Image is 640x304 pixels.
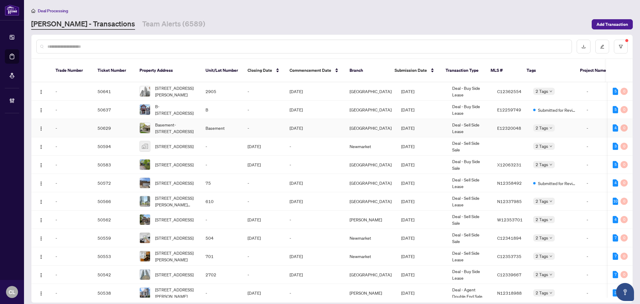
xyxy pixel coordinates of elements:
[243,174,285,192] td: -
[201,137,243,156] td: -
[582,284,618,302] td: -
[345,82,396,101] td: [GEOGRAPHIC_DATA]
[93,266,135,284] td: 50542
[345,211,396,229] td: [PERSON_NAME]
[39,163,44,168] img: Logo
[142,19,205,30] a: Team Alerts (6589)
[93,192,135,211] td: 50566
[155,216,194,223] span: [STREET_ADDRESS]
[155,143,194,150] span: [STREET_ADDRESS]
[447,211,492,229] td: Deal - Sell Side Sale
[285,247,345,266] td: [DATE]
[201,174,243,192] td: 75
[396,229,447,247] td: [DATE]
[396,174,447,192] td: [DATE]
[536,124,548,131] span: 2 Tags
[592,19,633,29] button: Add Transaction
[538,180,577,187] span: Submitted for Review
[345,192,396,211] td: [GEOGRAPHIC_DATA]
[536,143,548,150] span: 2 Tags
[345,59,390,82] th: Branch
[243,156,285,174] td: [DATE]
[51,229,93,247] td: -
[135,59,201,82] th: Property Address
[51,284,93,302] td: -
[36,288,46,298] button: Logo
[155,250,196,263] span: [STREET_ADDRESS][PERSON_NAME]
[447,174,492,192] td: Deal - Sell Side Lease
[201,59,243,82] th: Unit/Lot Number
[201,119,243,137] td: Basement
[613,253,618,260] div: 7
[549,90,552,93] span: down
[620,271,628,278] div: 0
[549,236,552,239] span: down
[497,162,521,167] span: X12063231
[536,88,548,95] span: 2 Tags
[285,101,345,119] td: [DATE]
[620,106,628,113] div: 0
[243,192,285,211] td: -
[39,90,44,94] img: Logo
[285,137,345,156] td: -
[582,156,618,174] td: -
[140,196,150,206] img: thumbnail-img
[51,192,93,211] td: -
[243,247,285,266] td: -
[140,160,150,170] img: thumbnail-img
[155,286,196,299] span: [STREET_ADDRESS][PERSON_NAME]
[497,235,521,241] span: C12341894
[596,20,628,29] span: Add Transaction
[620,143,628,150] div: 0
[390,59,441,82] th: Submission Date
[620,216,628,223] div: 0
[447,156,492,174] td: Deal - Buy Side Sale
[140,214,150,225] img: thumbnail-img
[549,291,552,294] span: down
[441,59,486,82] th: Transaction Type
[39,108,44,113] img: Logo
[497,199,522,204] span: N12337985
[620,88,628,95] div: 0
[243,101,285,119] td: -
[536,198,548,205] span: 2 Tags
[51,156,93,174] td: -
[600,44,604,49] span: edit
[51,59,93,82] th: Trade Number
[140,233,150,243] img: thumbnail-img
[243,229,285,247] td: [DATE]
[51,101,93,119] td: -
[486,59,522,82] th: MLS #
[396,284,447,302] td: [DATE]
[549,126,552,129] span: down
[155,271,194,278] span: [STREET_ADDRESS]
[582,266,618,284] td: -
[620,253,628,260] div: 0
[549,200,552,203] span: down
[345,101,396,119] td: [GEOGRAPHIC_DATA]
[582,229,618,247] td: -
[93,284,135,302] td: 50538
[549,163,552,166] span: down
[396,211,447,229] td: [DATE]
[36,87,46,96] button: Logo
[285,174,345,192] td: [DATE]
[39,218,44,223] img: Logo
[613,106,618,113] div: 5
[613,271,618,278] div: 7
[39,236,44,241] img: Logo
[582,174,618,192] td: -
[9,288,15,296] span: CL
[93,247,135,266] td: 50553
[140,105,150,115] img: thumbnail-img
[155,161,194,168] span: [STREET_ADDRESS]
[248,67,272,74] span: Closing Date
[538,107,577,113] span: Submitted for Review
[497,180,522,186] span: N12358492
[613,88,618,95] div: 5
[36,270,46,279] button: Logo
[345,174,396,192] td: [GEOGRAPHIC_DATA]
[536,253,548,260] span: 2 Tags
[582,82,618,101] td: -
[620,179,628,187] div: 0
